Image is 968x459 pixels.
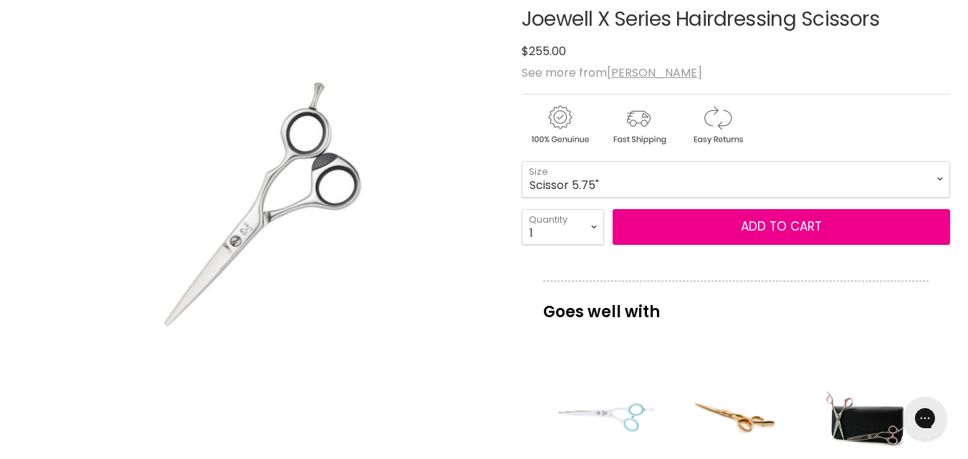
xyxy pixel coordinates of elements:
[522,103,598,147] img: genuine.gif
[522,209,604,245] select: Quantity
[896,392,954,445] iframe: Gorgias live chat messenger
[522,9,950,31] h1: Joewell X Series Hairdressing Scissors
[607,64,702,81] a: [PERSON_NAME]
[741,218,822,235] span: Add to cart
[543,281,929,328] p: Goes well with
[679,103,755,147] img: returns.gif
[522,64,702,81] span: See more from
[600,103,676,147] img: shipping.gif
[522,43,566,59] span: $255.00
[613,209,950,245] button: Add to cart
